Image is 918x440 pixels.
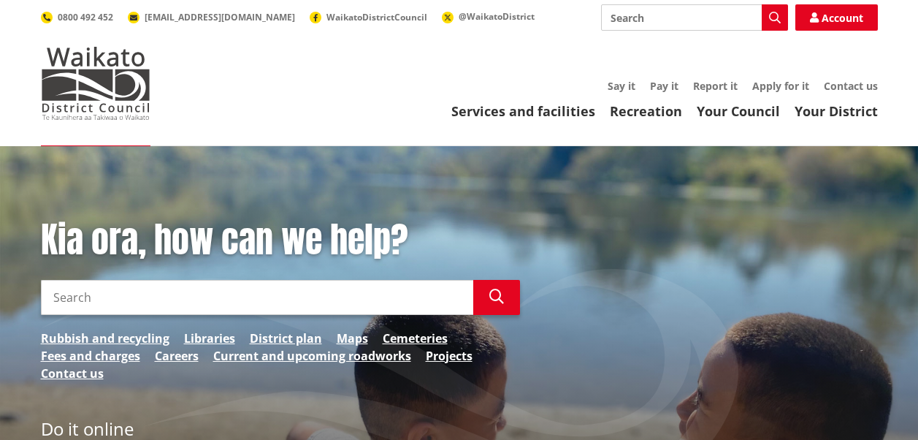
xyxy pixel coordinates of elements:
[310,11,427,23] a: WaikatoDistrictCouncil
[41,47,150,120] img: Waikato District Council - Te Kaunihera aa Takiwaa o Waikato
[650,79,678,93] a: Pay it
[608,79,635,93] a: Say it
[601,4,788,31] input: Search input
[128,11,295,23] a: [EMAIL_ADDRESS][DOMAIN_NAME]
[442,10,535,23] a: @WaikatoDistrict
[213,347,411,365] a: Current and upcoming roadworks
[184,330,235,347] a: Libraries
[610,102,682,120] a: Recreation
[824,79,878,93] a: Contact us
[697,102,780,120] a: Your Council
[337,330,368,347] a: Maps
[58,11,113,23] span: 0800 492 452
[426,347,473,365] a: Projects
[41,365,104,382] a: Contact us
[752,79,809,93] a: Apply for it
[326,11,427,23] span: WaikatoDistrictCouncil
[795,102,878,120] a: Your District
[41,219,520,262] h1: Kia ora, how can we help?
[383,330,448,347] a: Cemeteries
[41,280,473,315] input: Search input
[41,11,113,23] a: 0800 492 452
[459,10,535,23] span: @WaikatoDistrict
[145,11,295,23] span: [EMAIL_ADDRESS][DOMAIN_NAME]
[155,347,199,365] a: Careers
[693,79,738,93] a: Report it
[795,4,878,31] a: Account
[41,330,169,347] a: Rubbish and recycling
[451,102,595,120] a: Services and facilities
[250,330,322,347] a: District plan
[41,347,140,365] a: Fees and charges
